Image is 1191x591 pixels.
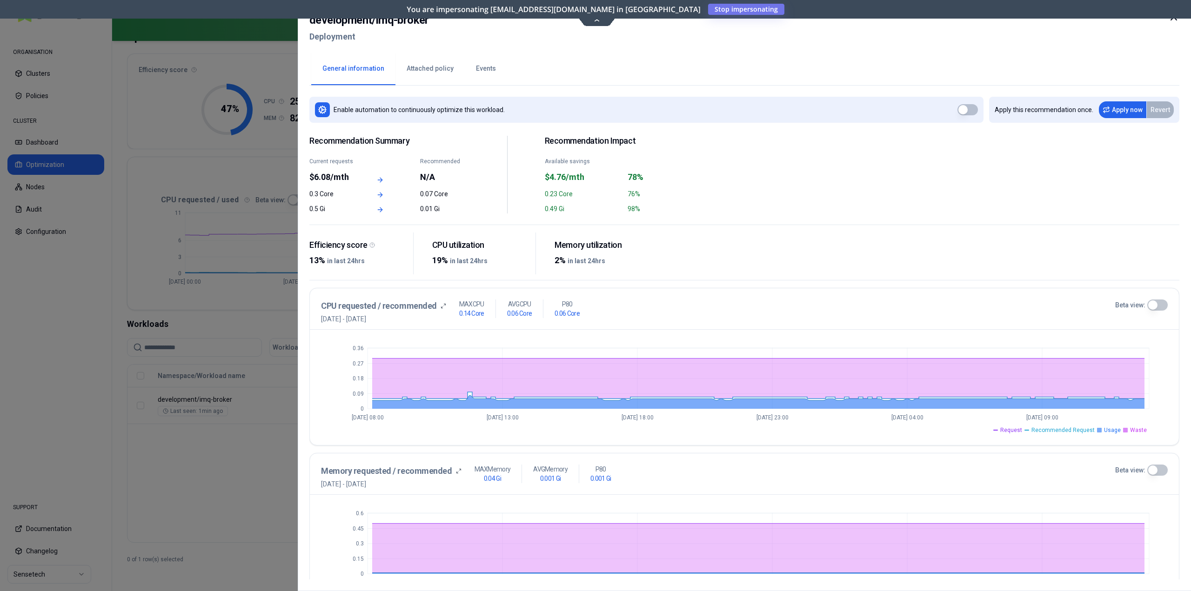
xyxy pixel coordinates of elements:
tspan: [DATE] 09:00 [1026,579,1058,586]
span: Waste [1130,426,1147,434]
tspan: 0.18 [353,375,364,382]
tspan: [DATE] 18:00 [622,414,654,421]
div: $4.76/mth [545,171,622,184]
tspan: [DATE] 13:00 [487,414,519,421]
button: General information [311,53,395,85]
p: AVG CPU [508,299,531,309]
div: Available savings [545,158,622,165]
tspan: [DATE] 23:00 [756,579,789,586]
div: 2% [555,254,651,267]
span: Recommended Request [1031,426,1095,434]
h3: CPU requested / recommended [321,299,437,312]
tspan: [DATE] 09:00 [1026,414,1058,421]
tspan: [DATE] 18:00 [622,579,654,586]
p: P80 [562,299,573,309]
span: in last 24hrs [327,257,365,265]
span: in last 24hrs [450,257,488,265]
h2: Deployment [309,28,429,45]
label: Beta view: [1115,465,1145,475]
h1: 0.001 Gi [540,474,561,483]
div: Recommended [420,158,470,165]
tspan: [DATE] 23:00 [756,414,789,421]
span: [DATE] - [DATE] [321,479,462,489]
div: CPU utilization [432,240,529,251]
div: N/A [420,171,470,184]
label: Beta view: [1115,300,1145,310]
div: 0.5 Gi [309,204,359,213]
button: Apply now [1099,101,1146,118]
div: $6.08/mth [309,171,359,184]
tspan: 0.36 [353,345,364,352]
div: 13% [309,254,406,267]
div: 19% [432,254,529,267]
tspan: 0 [361,405,364,412]
h1: 0.14 Core [459,309,484,318]
h1: 0.001 Gi [590,474,611,483]
div: 0.23 Core [545,189,622,199]
p: MAX Memory [475,465,511,474]
span: in last 24hrs [568,257,605,265]
div: 0.3 Core [309,189,359,199]
tspan: 0 [361,571,364,577]
h1: 0.06 Core [555,309,580,318]
div: 0.07 Core [420,189,470,199]
h1: 0.04 Gi [484,474,501,483]
h3: Memory requested / recommended [321,465,452,478]
h2: development / imq-broker [309,12,429,28]
span: Request [1000,426,1022,434]
tspan: [DATE] 04:00 [891,579,923,586]
p: MAX CPU [459,299,484,309]
div: Current requests [309,158,359,165]
button: Attached policy [395,53,465,85]
tspan: 0.6 [356,510,364,517]
div: 78% [628,171,705,184]
div: Efficiency score [309,240,406,251]
tspan: 0.45 [353,525,364,532]
p: Enable automation to continuously optimize this workload. [334,105,505,114]
tspan: 0.15 [353,556,364,562]
h1: 0.06 Core [507,309,532,318]
p: AVG Memory [533,465,568,474]
tspan: [DATE] 08:00 [352,414,384,421]
tspan: [DATE] 13:00 [487,579,519,586]
h2: Recommendation Impact [545,136,705,146]
div: 0.01 Gi [420,204,470,213]
tspan: 0.27 [353,360,364,367]
div: Memory utilization [555,240,651,251]
tspan: 0.09 [353,391,364,397]
button: Events [465,53,507,85]
div: 98% [628,204,705,213]
p: Apply this recommendation once. [995,105,1093,114]
span: Usage [1104,426,1121,434]
p: P80 [595,465,606,474]
div: 0.49 Gi [545,204,622,213]
tspan: [DATE] 04:00 [891,414,923,421]
span: [DATE] - [DATE] [321,314,446,324]
tspan: 0.3 [356,540,364,547]
span: Recommendation Summary [309,136,470,146]
tspan: [DATE] 08:00 [352,579,384,586]
div: 76% [628,189,705,199]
